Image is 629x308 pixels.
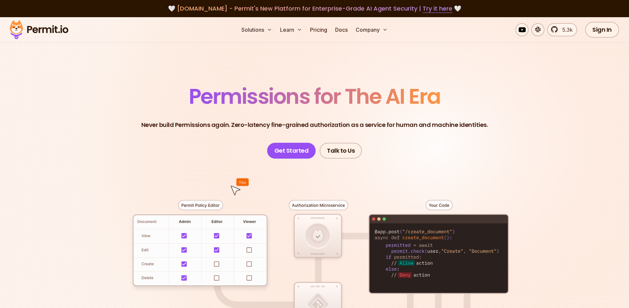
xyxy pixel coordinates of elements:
a: Pricing [307,23,330,36]
div: 🤍 🤍 [16,4,613,13]
span: [DOMAIN_NAME] - Permit's New Platform for Enterprise-Grade AI Agent Security | [177,4,452,13]
a: Docs [332,23,350,36]
span: Permissions for The AI Era [189,82,440,111]
a: Try it here [423,4,452,13]
a: Sign In [585,22,619,38]
button: Learn [277,23,305,36]
a: Talk to Us [320,143,362,159]
img: Permit logo [7,19,71,41]
span: 5.3k [558,26,573,34]
a: 5.3k [547,23,577,36]
button: Company [353,23,390,36]
a: Get Started [267,143,316,159]
p: Never build Permissions again. Zero-latency fine-grained authorization as a service for human and... [141,120,488,130]
button: Solutions [239,23,275,36]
